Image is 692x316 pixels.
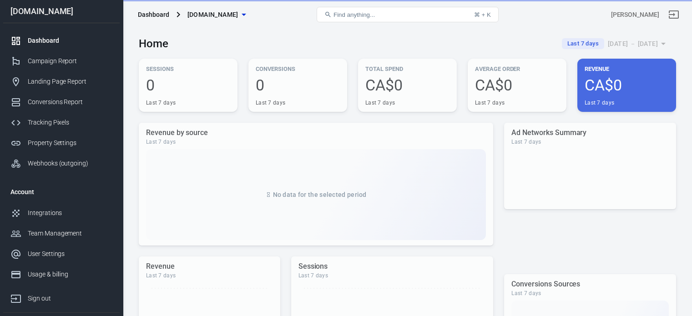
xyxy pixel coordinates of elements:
button: Find anything...⌘ + K [317,7,499,22]
div: Integrations [28,208,112,218]
div: [DOMAIN_NAME] [3,7,120,15]
a: Usage & billing [3,264,120,285]
a: Team Management [3,223,120,244]
div: Dashboard [28,36,112,45]
button: [DOMAIN_NAME] [184,6,249,23]
div: Usage & billing [28,270,112,279]
div: Team Management [28,229,112,238]
div: Campaign Report [28,56,112,66]
div: User Settings [28,249,112,259]
a: Webhooks (outgoing) [3,153,120,174]
a: Sign out [663,4,685,25]
a: Dashboard [3,30,120,51]
div: Conversions Report [28,97,112,107]
div: Webhooks (outgoing) [28,159,112,168]
a: Tracking Pixels [3,112,120,133]
div: Dashboard [138,10,169,19]
div: ⌘ + K [474,11,491,18]
a: Conversions Report [3,92,120,112]
a: Property Settings [3,133,120,153]
div: Tracking Pixels [28,118,112,127]
a: Campaign Report [3,51,120,71]
li: Account [3,181,120,203]
div: Account id: C21CTY1k [611,10,659,20]
a: User Settings [3,244,120,264]
span: taniatheherbalist.com [187,9,238,20]
h3: Home [139,37,168,50]
a: Sign out [3,285,120,309]
a: Landing Page Report [3,71,120,92]
div: Property Settings [28,138,112,148]
div: Landing Page Report [28,77,112,86]
a: Integrations [3,203,120,223]
span: Find anything... [333,11,375,18]
div: Sign out [28,294,112,303]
